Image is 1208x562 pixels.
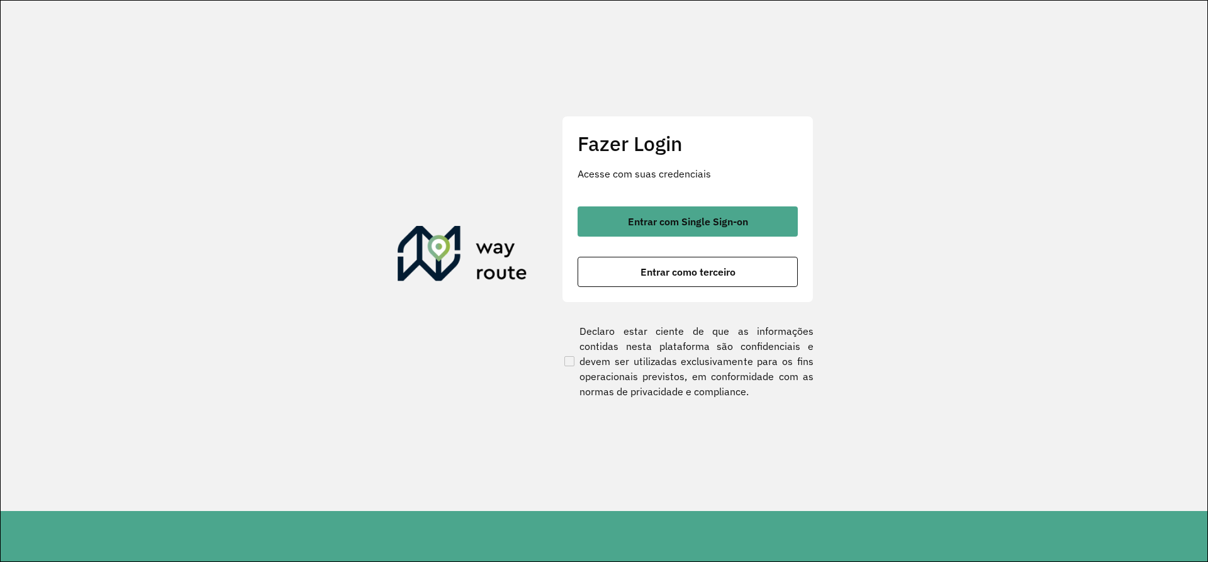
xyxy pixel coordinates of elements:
p: Acesse com suas credenciais [578,166,798,181]
span: Entrar com Single Sign-on [628,216,748,227]
button: button [578,257,798,287]
label: Declaro estar ciente de que as informações contidas nesta plataforma são confidenciais e devem se... [562,323,814,399]
span: Entrar como terceiro [640,267,735,277]
img: Roteirizador AmbevTech [398,226,527,286]
h2: Fazer Login [578,132,798,155]
button: button [578,206,798,237]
